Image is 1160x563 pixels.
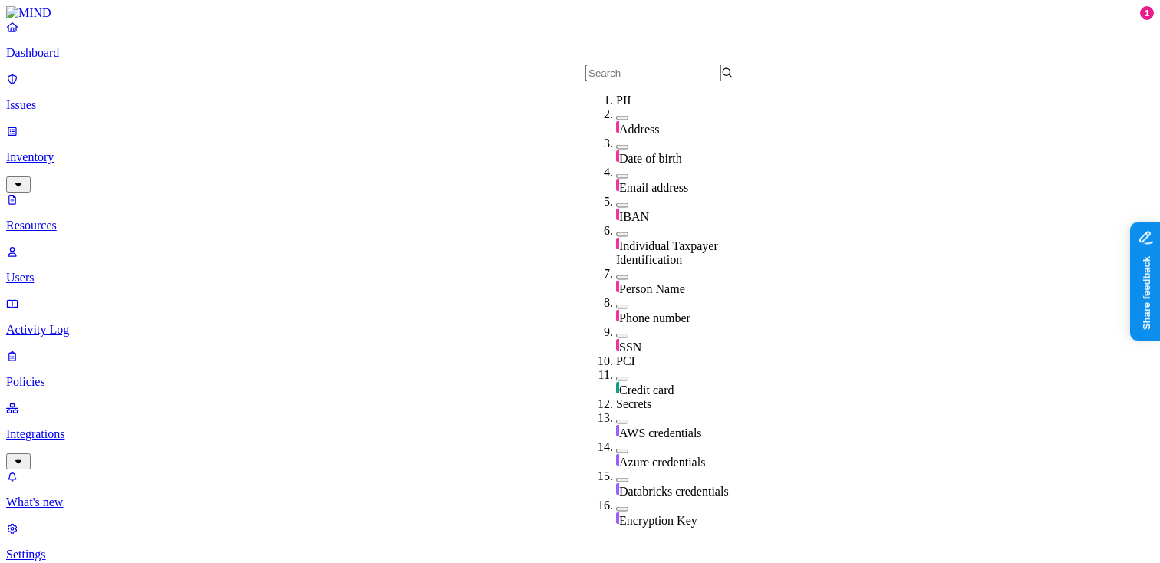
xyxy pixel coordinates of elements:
a: Policies [6,349,1154,389]
div: PCI [616,354,764,368]
a: Inventory [6,124,1154,190]
p: Users [6,271,1154,285]
img: secret-line [616,425,619,437]
span: Encryption Key [619,514,697,527]
a: Settings [6,522,1154,561]
img: MIND [6,6,51,20]
img: pii-line [616,310,619,322]
span: AWS credentials [619,426,702,440]
p: What's new [6,496,1154,509]
p: Resources [6,219,1154,232]
span: Address [619,123,659,136]
span: Individual Taxpayer Identification [616,239,718,266]
a: MIND [6,6,1154,20]
div: 1 [1140,6,1154,20]
a: Activity Log [6,297,1154,337]
span: Databricks credentials [619,485,729,498]
img: pii-line [616,150,619,163]
span: Date of birth [619,152,682,165]
img: secret-line [616,483,619,496]
p: Activity Log [6,323,1154,337]
img: pii-line [616,121,619,133]
span: Person Name [619,282,685,295]
div: Secrets [616,397,764,411]
img: pii-line [616,179,619,192]
a: Dashboard [6,20,1154,60]
a: What's new [6,469,1154,509]
span: SSN [619,341,641,354]
input: Search [585,65,721,81]
span: Azure credentials [619,456,705,469]
img: pii-line [616,281,619,293]
p: Integrations [6,427,1154,441]
p: Policies [6,375,1154,389]
a: Users [6,245,1154,285]
a: Integrations [6,401,1154,467]
img: secret-line [616,512,619,525]
a: Resources [6,193,1154,232]
p: Dashboard [6,46,1154,60]
img: pii-line [616,209,619,221]
p: Issues [6,98,1154,112]
a: Issues [6,72,1154,112]
p: Settings [6,548,1154,561]
span: Phone number [619,311,690,324]
img: pci-line [616,382,619,394]
div: PII [616,94,764,107]
span: Email address [619,181,688,194]
span: Credit card [619,384,674,397]
img: pii-line [616,238,619,250]
p: Inventory [6,150,1154,164]
span: IBAN [619,210,649,223]
img: pii-line [616,339,619,351]
img: secret-line [616,454,619,466]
